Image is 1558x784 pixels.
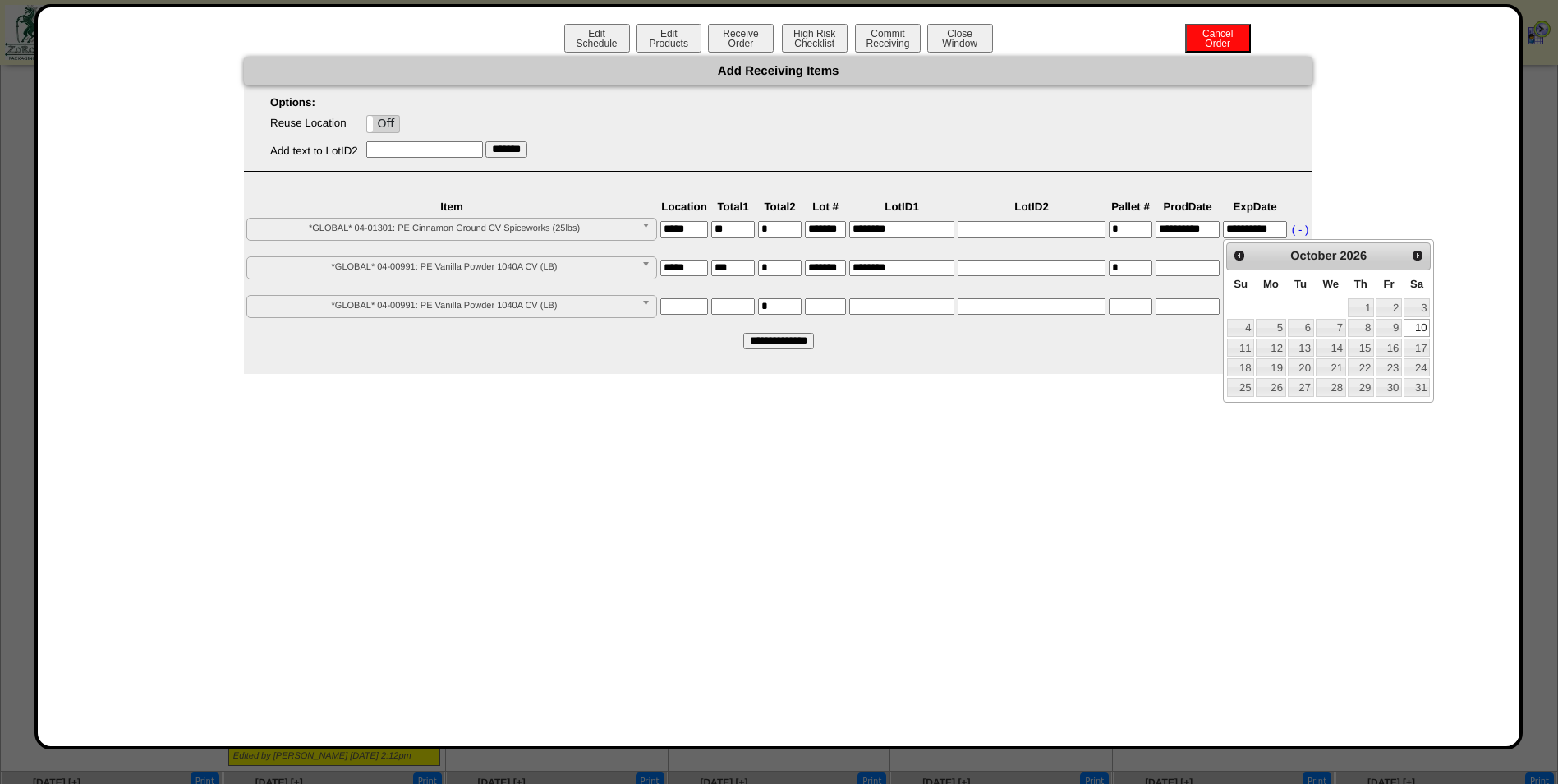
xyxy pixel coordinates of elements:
span: Saturday [1410,278,1423,290]
button: CancelOrder [1185,24,1251,53]
a: 20 [1288,358,1314,376]
th: Total2 [757,200,802,214]
a: 2 [1376,298,1402,316]
th: LotID2 [957,200,1106,214]
button: CommitReceiving [855,24,921,53]
a: Prev [1229,245,1250,266]
a: 12 [1256,339,1285,357]
a: High RiskChecklist [780,38,852,49]
button: High RiskChecklist [782,24,848,53]
a: 5 [1256,319,1285,337]
div: Add Receiving Items [244,57,1312,85]
span: Thursday [1354,278,1367,290]
a: 21 [1316,358,1346,376]
th: Total1 [710,200,756,214]
button: CloseWindow [927,24,993,53]
th: Lot # [804,200,847,214]
span: 2026 [1340,250,1367,263]
a: Next [1407,245,1428,266]
span: Monday [1263,278,1279,290]
a: 16 [1376,339,1402,357]
a: 14 [1316,339,1346,357]
th: ProdDate [1155,200,1220,214]
a: 9 [1376,319,1402,337]
a: 15 [1348,339,1374,357]
button: ReceiveOrder [708,24,774,53]
span: October [1290,250,1336,263]
a: 24 [1404,358,1430,376]
label: Add text to LotID2 [270,145,358,157]
span: Wednesday [1322,278,1339,290]
span: *GLOBAL* 04-00991: PE Vanilla Powder 1040A CV (LB) [254,257,635,277]
a: 31 [1404,378,1430,396]
a: 8 [1348,319,1374,337]
a: 25 [1227,378,1254,396]
a: 4 [1227,319,1254,337]
a: 17 [1404,339,1430,357]
label: Off [367,116,400,132]
a: 1 [1348,298,1374,316]
p: Options: [244,96,1312,108]
a: 18 [1227,358,1254,376]
a: CloseWindow [926,37,995,49]
span: Prev [1233,249,1246,262]
button: EditSchedule [564,24,630,53]
a: 26 [1256,378,1285,396]
span: Sunday [1234,278,1248,290]
a: 3 [1404,298,1430,316]
button: EditProducts [636,24,701,53]
th: LotID1 [848,200,955,214]
div: OnOff [366,115,401,133]
a: 11 [1227,339,1254,357]
a: 29 [1348,378,1374,396]
a: 7 [1316,319,1346,337]
span: Next [1411,249,1424,262]
a: 19 [1256,358,1285,376]
th: ExpDate [1222,200,1288,214]
th: Item [246,200,658,214]
a: 28 [1316,378,1346,396]
span: Tuesday [1294,278,1307,290]
a: ( - ) [1292,224,1309,236]
span: *GLOBAL* 04-00991: PE Vanilla Powder 1040A CV (LB) [254,296,635,316]
a: 30 [1376,378,1402,396]
span: Friday [1383,278,1394,290]
a: 23 [1376,358,1402,376]
a: 10 [1404,319,1430,337]
label: Reuse Location [270,117,347,129]
th: Pallet # [1108,200,1153,214]
a: 13 [1288,339,1314,357]
a: 22 [1348,358,1374,376]
a: 27 [1288,378,1314,396]
a: 6 [1288,319,1314,337]
th: Location [660,200,709,214]
span: *GLOBAL* 04-01301: PE Cinnamon Ground CV Spiceworks (25lbs) [254,219,635,238]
